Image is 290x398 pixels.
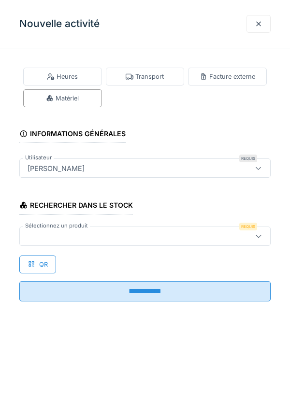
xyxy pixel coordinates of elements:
h3: Nouvelle activité [19,18,100,30]
div: QR [19,256,56,273]
div: Informations générales [19,127,126,143]
div: Transport [126,72,164,81]
div: Matériel [46,94,79,103]
div: Rechercher dans le stock [19,198,133,214]
div: Requis [239,223,257,230]
div: Requis [239,155,257,162]
label: Utilisateur [23,154,54,162]
div: Heures [47,72,78,81]
label: Sélectionnez un produit [23,222,90,230]
div: Facture externe [200,72,255,81]
div: [PERSON_NAME] [24,163,88,173]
